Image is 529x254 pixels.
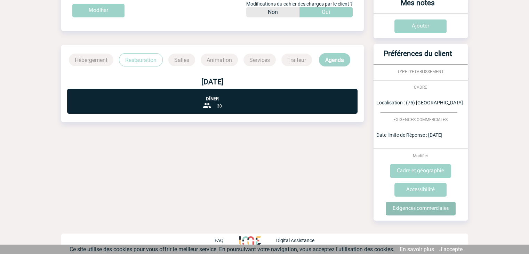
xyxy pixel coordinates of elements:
[72,4,125,17] input: Modifier
[413,153,428,158] span: Modifier
[67,89,358,101] p: Dîner
[400,246,434,253] a: En savoir plus
[215,238,224,243] p: FAQ
[168,54,195,66] p: Salles
[281,54,312,66] p: Traiteur
[246,1,353,7] span: Modifications du cahier des charges par le client ?
[319,53,350,66] p: Agenda
[201,78,224,86] b: [DATE]
[215,237,239,243] a: FAQ
[217,104,222,109] span: 30
[394,19,447,33] input: Ajouter
[70,246,394,253] span: Ce site utilise des cookies pour vous offrir le meilleur service. En poursuivant votre navigation...
[390,164,451,178] input: Cadre et géographie
[69,54,113,66] p: Hébergement
[376,132,442,138] span: Date limite de Réponse : [DATE]
[386,202,456,215] input: Exigences commerciales
[239,236,261,245] img: http://www.idealmeetingsevents.fr/
[414,85,427,90] span: CADRE
[376,100,463,105] span: Localisation : (75) [GEOGRAPHIC_DATA]
[397,69,444,74] span: TYPE D'ETABLISSEMENT
[201,54,238,66] p: Animation
[322,7,330,17] p: Oui
[376,49,459,64] h3: Préférences du client
[394,183,447,197] input: Accessibilité
[439,246,463,253] a: J'accepte
[203,101,211,110] img: group-24-px-b.png
[119,53,163,66] p: Restauration
[268,7,278,17] p: Non
[276,238,314,243] p: Digital Assistance
[243,54,276,66] p: Services
[393,117,448,122] span: EXIGENCES COMMERCIALES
